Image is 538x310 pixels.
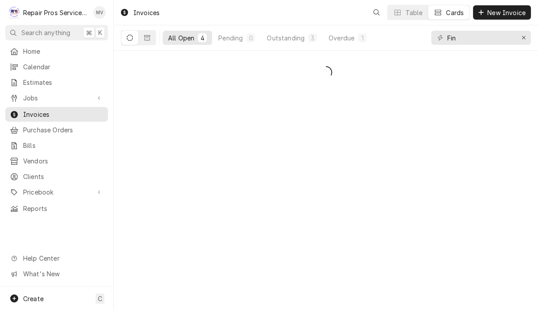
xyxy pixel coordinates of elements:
[21,28,70,37] span: Search anything
[5,60,108,74] a: Calendar
[5,201,108,216] a: Reports
[114,63,538,82] div: All Open Invoices List Loading
[267,33,305,43] div: Outstanding
[23,47,104,56] span: Home
[93,6,106,19] div: MV
[329,33,354,43] div: Overdue
[23,125,104,135] span: Purchase Orders
[23,269,103,278] span: What's New
[5,123,108,137] a: Purchase Orders
[248,33,253,43] div: 0
[23,93,90,103] span: Jobs
[23,156,104,166] span: Vendors
[5,75,108,90] a: Estimates
[98,28,102,37] span: K
[23,78,104,87] span: Estimates
[360,33,365,43] div: 1
[23,295,44,302] span: Create
[5,185,108,199] a: Go to Pricebook
[369,5,384,20] button: Open search
[486,8,527,17] span: New Invoice
[8,6,20,19] div: Repair Pros Services Inc's Avatar
[23,172,104,181] span: Clients
[23,62,104,72] span: Calendar
[23,8,88,17] div: Repair Pros Services Inc
[517,31,531,45] button: Erase input
[8,6,20,19] div: R
[23,187,90,197] span: Pricebook
[5,154,108,168] a: Vendors
[218,33,243,43] div: Pending
[310,33,315,43] div: 3
[447,31,514,45] input: Keyword search
[168,33,194,43] div: All Open
[5,25,108,40] button: Search anything⌘K
[5,107,108,122] a: Invoices
[200,33,205,43] div: 4
[5,266,108,281] a: Go to What's New
[5,91,108,105] a: Go to Jobs
[5,251,108,266] a: Go to Help Center
[473,5,531,20] button: New Invoice
[5,169,108,184] a: Clients
[406,8,423,17] div: Table
[23,141,104,150] span: Bills
[5,44,108,59] a: Home
[86,28,92,37] span: ⌘
[23,254,103,263] span: Help Center
[98,294,102,303] span: C
[23,110,104,119] span: Invoices
[446,8,464,17] div: Cards
[320,63,332,82] span: Loading...
[23,204,104,213] span: Reports
[5,138,108,153] a: Bills
[93,6,106,19] div: Mindy Volker's Avatar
